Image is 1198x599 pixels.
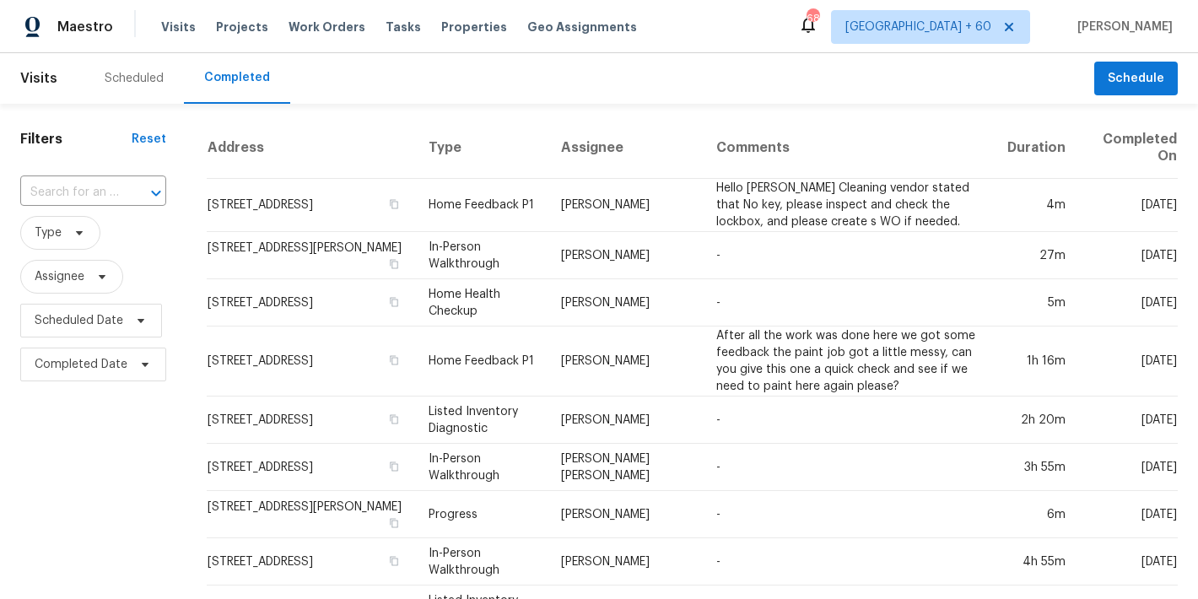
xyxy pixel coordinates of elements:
[35,312,123,329] span: Scheduled Date
[415,117,548,179] th: Type
[386,21,421,33] span: Tasks
[204,69,270,86] div: Completed
[703,397,994,444] td: -
[207,279,415,326] td: [STREET_ADDRESS]
[703,279,994,326] td: -
[289,19,365,35] span: Work Orders
[144,181,168,205] button: Open
[994,232,1079,279] td: 27m
[57,19,113,35] span: Maestro
[1079,232,1178,279] td: [DATE]
[548,397,703,444] td: [PERSON_NAME]
[386,515,402,531] button: Copy Address
[703,538,994,586] td: -
[161,19,196,35] span: Visits
[845,19,991,35] span: [GEOGRAPHIC_DATA] + 60
[994,326,1079,397] td: 1h 16m
[207,117,415,179] th: Address
[386,412,402,427] button: Copy Address
[1108,68,1164,89] span: Schedule
[415,491,548,538] td: Progress
[994,444,1079,491] td: 3h 55m
[35,224,62,241] span: Type
[216,19,268,35] span: Projects
[703,179,994,232] td: Hello [PERSON_NAME] Cleaning vendor stated that No key, please inspect and check the lockbox, and...
[207,232,415,279] td: [STREET_ADDRESS][PERSON_NAME]
[548,538,703,586] td: [PERSON_NAME]
[548,179,703,232] td: [PERSON_NAME]
[415,444,548,491] td: In-Person Walkthrough
[20,131,132,148] h1: Filters
[415,326,548,397] td: Home Feedback P1
[1079,326,1178,397] td: [DATE]
[20,60,57,97] span: Visits
[1071,19,1173,35] span: [PERSON_NAME]
[994,279,1079,326] td: 5m
[548,279,703,326] td: [PERSON_NAME]
[415,397,548,444] td: Listed Inventory Diagnostic
[703,117,994,179] th: Comments
[1079,179,1178,232] td: [DATE]
[703,491,994,538] td: -
[415,232,548,279] td: In-Person Walkthrough
[207,397,415,444] td: [STREET_ADDRESS]
[20,180,119,206] input: Search for an address...
[548,326,703,397] td: [PERSON_NAME]
[548,117,703,179] th: Assignee
[132,131,166,148] div: Reset
[994,491,1079,538] td: 6m
[386,197,402,212] button: Copy Address
[1094,62,1178,96] button: Schedule
[1079,491,1178,538] td: [DATE]
[386,256,402,272] button: Copy Address
[105,70,164,87] div: Scheduled
[415,538,548,586] td: In-Person Walkthrough
[415,179,548,232] td: Home Feedback P1
[1079,397,1178,444] td: [DATE]
[35,356,127,373] span: Completed Date
[994,538,1079,586] td: 4h 55m
[548,232,703,279] td: [PERSON_NAME]
[703,326,994,397] td: After all the work was done here we got some feedback the paint job got a little messy, can you g...
[35,268,84,285] span: Assignee
[207,538,415,586] td: [STREET_ADDRESS]
[386,459,402,474] button: Copy Address
[548,491,703,538] td: [PERSON_NAME]
[527,19,637,35] span: Geo Assignments
[207,179,415,232] td: [STREET_ADDRESS]
[1079,279,1178,326] td: [DATE]
[703,232,994,279] td: -
[1079,117,1178,179] th: Completed On
[386,294,402,310] button: Copy Address
[415,279,548,326] td: Home Health Checkup
[441,19,507,35] span: Properties
[386,553,402,569] button: Copy Address
[994,179,1079,232] td: 4m
[207,326,415,397] td: [STREET_ADDRESS]
[207,491,415,538] td: [STREET_ADDRESS][PERSON_NAME]
[994,117,1079,179] th: Duration
[1079,444,1178,491] td: [DATE]
[386,353,402,368] button: Copy Address
[703,444,994,491] td: -
[207,444,415,491] td: [STREET_ADDRESS]
[994,397,1079,444] td: 2h 20m
[1079,538,1178,586] td: [DATE]
[548,444,703,491] td: [PERSON_NAME] [PERSON_NAME]
[807,10,818,27] div: 681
